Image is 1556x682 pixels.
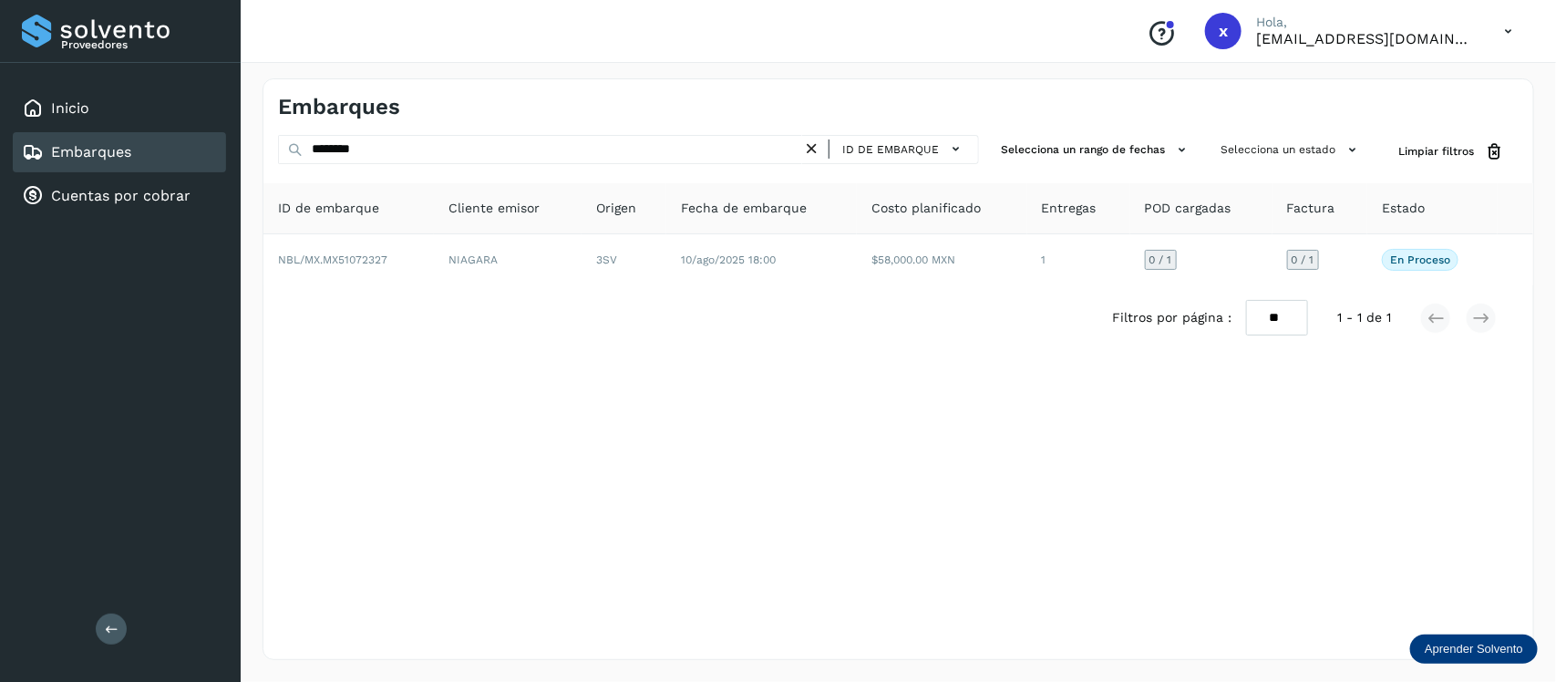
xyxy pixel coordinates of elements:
span: Entregas [1042,199,1097,218]
span: Filtros por página : [1112,308,1231,327]
td: 3SV [582,234,666,285]
p: En proceso [1390,253,1450,266]
div: Inicio [13,88,226,129]
span: Origen [596,199,636,218]
span: ID de embarque [842,141,939,158]
span: Estado [1382,199,1425,218]
p: xmgm@transportesser.com.mx [1256,30,1475,47]
p: Hola, [1256,15,1475,30]
span: ID de embarque [278,199,379,218]
span: 10/ago/2025 18:00 [681,253,776,266]
td: NIAGARA [434,234,582,285]
span: 0 / 1 [1149,254,1172,265]
td: $58,000.00 MXN [857,234,1027,285]
p: Aprender Solvento [1425,642,1523,656]
button: Limpiar filtros [1384,135,1519,169]
button: Selecciona un rango de fechas [994,135,1199,165]
div: Embarques [13,132,226,172]
a: Cuentas por cobrar [51,187,191,204]
a: Inicio [51,99,89,117]
td: 1 [1027,234,1130,285]
span: POD cargadas [1145,199,1231,218]
span: Cliente emisor [448,199,540,218]
span: Fecha de embarque [681,199,807,218]
span: NBL/MX.MX51072327 [278,253,387,266]
div: Aprender Solvento [1410,635,1538,664]
button: ID de embarque [837,136,971,162]
span: 1 - 1 de 1 [1337,308,1391,327]
button: Selecciona un estado [1213,135,1369,165]
span: Limpiar filtros [1398,143,1474,160]
h4: Embarques [278,94,400,120]
p: Proveedores [61,38,219,51]
span: Factura [1287,199,1335,218]
span: 0 / 1 [1292,254,1314,265]
a: Embarques [51,143,131,160]
div: Cuentas por cobrar [13,176,226,216]
span: Costo planificado [871,199,981,218]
